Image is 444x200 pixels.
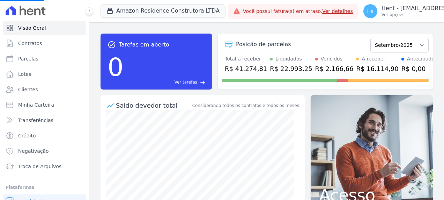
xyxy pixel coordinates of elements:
div: 0 [108,49,124,85]
span: Crédito [18,132,36,139]
span: Contratos [18,40,42,47]
div: Antecipado [407,55,435,63]
a: Troca de Arquivos [3,159,86,173]
a: Minha Carteira [3,98,86,112]
button: Amazon Residence Construtora LTDA [101,4,225,17]
a: Crédito [3,129,86,143]
div: R$ 41.274,81 [225,64,267,73]
span: Você possui fatura(s) em atraso. [243,8,353,15]
span: east [200,80,205,85]
a: Negativação [3,144,86,158]
div: Considerando todos os contratos e todos os meses [192,102,299,109]
a: Lotes [3,67,86,81]
div: Vencidos [321,55,342,63]
a: Visão Geral [3,21,86,35]
a: Contratos [3,36,86,50]
div: R$ 0,00 [401,64,435,73]
span: Negativação [18,148,49,155]
span: Ver tarefas [175,79,197,85]
span: Clientes [18,86,38,93]
div: Total a receber [225,55,267,63]
a: Clientes [3,83,86,97]
div: R$ 2.166,66 [315,64,354,73]
span: Visão Geral [18,24,46,31]
a: Parcelas [3,52,86,66]
div: A receber [362,55,385,63]
span: Parcelas [18,55,38,62]
div: Liquidados [275,55,302,63]
span: Tarefas em aberto [119,41,169,49]
a: Transferências [3,113,86,127]
span: Lotes [18,71,31,78]
div: R$ 16.114,90 [356,64,398,73]
span: Troca de Arquivos [18,163,61,170]
a: Ver tarefas east [126,79,205,85]
a: Ver detalhes [322,8,353,14]
span: Minha Carteira [18,101,54,108]
div: Saldo devedor total [116,101,191,110]
span: Hs [367,9,373,14]
div: R$ 22.993,25 [270,64,312,73]
div: Posição de parcelas [236,40,291,49]
span: task_alt [108,41,116,49]
div: Plataformas [6,183,83,192]
span: Transferências [18,117,53,124]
